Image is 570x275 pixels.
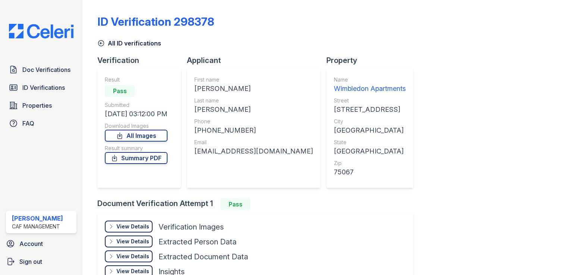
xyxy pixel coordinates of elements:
a: Name Wimbledon Apartments [334,76,406,94]
div: [PERSON_NAME] [194,104,313,115]
div: Pass [220,198,250,210]
div: Download Images [105,122,167,130]
a: Account [3,236,79,251]
div: View Details [116,223,149,230]
div: Submitted [105,101,167,109]
div: Pass [105,85,135,97]
a: FAQ [6,116,76,131]
div: View Details [116,253,149,260]
div: Street [334,97,406,104]
div: Last name [194,97,313,104]
span: FAQ [22,119,34,128]
div: [GEOGRAPHIC_DATA] [334,125,406,136]
div: [PHONE_NUMBER] [194,125,313,136]
div: Email [194,139,313,146]
span: Properties [22,101,52,110]
div: [STREET_ADDRESS] [334,104,406,115]
div: First name [194,76,313,83]
div: [GEOGRAPHIC_DATA] [334,146,406,157]
a: Sign out [3,254,79,269]
div: View Details [116,238,149,245]
div: Name [334,76,406,83]
div: Document Verification Attempt 1 [97,198,419,210]
div: Result [105,76,167,83]
div: View Details [116,268,149,275]
span: ID Verifications [22,83,65,92]
a: All Images [105,130,167,142]
div: [PERSON_NAME] [194,83,313,94]
div: Result summary [105,145,167,152]
div: Applicant [187,55,326,66]
img: CE_Logo_Blue-a8612792a0a2168367f1c8372b55b34899dd931a85d93a1a3d3e32e68fde9ad4.png [3,24,79,38]
div: Verification Images [159,222,224,232]
div: State [334,139,406,146]
a: ID Verifications [6,80,76,95]
a: Properties [6,98,76,113]
div: [DATE] 03:12:00 PM [105,109,167,119]
div: Zip [334,159,406,167]
span: Sign out [19,257,42,266]
div: CAF Management [12,223,63,230]
div: 75067 [334,167,406,177]
div: City [334,118,406,125]
div: Phone [194,118,313,125]
a: All ID verifications [97,39,161,48]
span: Account [19,239,43,248]
div: ID Verification 298378 [97,15,214,28]
div: Extracted Document Data [159,252,248,262]
a: Doc Verifications [6,62,76,77]
div: Verification [97,55,187,66]
div: Wimbledon Apartments [334,83,406,94]
a: Summary PDF [105,152,167,164]
div: Extracted Person Data [159,237,237,247]
div: [PERSON_NAME] [12,214,63,223]
div: Property [326,55,419,66]
div: [EMAIL_ADDRESS][DOMAIN_NAME] [194,146,313,157]
span: Doc Verifications [22,65,71,74]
